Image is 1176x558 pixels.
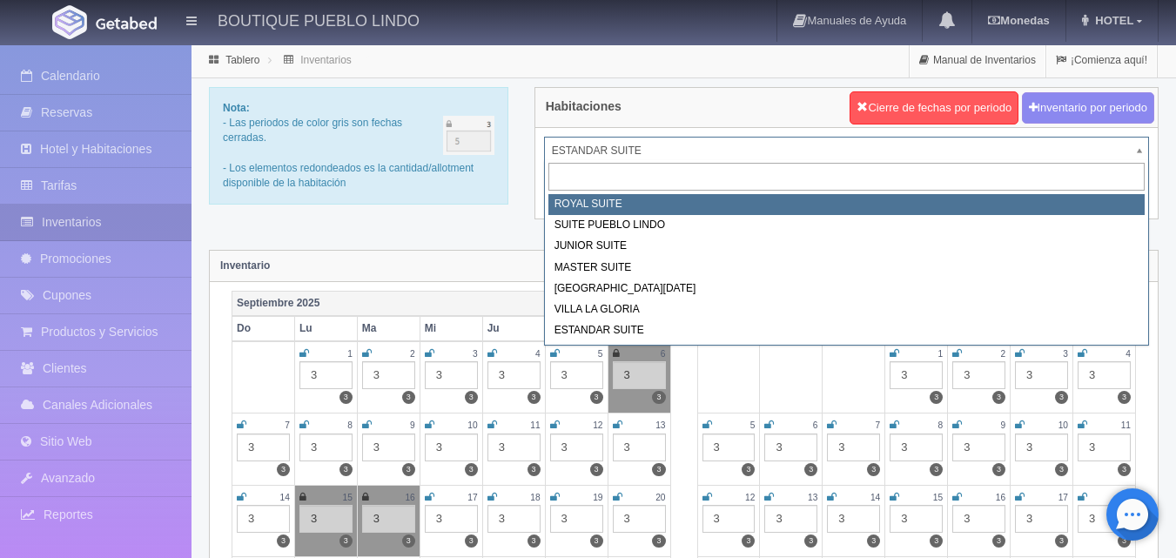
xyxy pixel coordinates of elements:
[548,279,1145,299] div: [GEOGRAPHIC_DATA][DATE]
[548,236,1145,257] div: JUNIOR SUITE
[548,215,1145,236] div: SUITE PUEBLO LINDO
[548,258,1145,279] div: MASTER SUITE
[548,194,1145,215] div: ROYAL SUITE
[548,320,1145,341] div: ESTANDAR SUITE
[548,299,1145,320] div: VILLA LA GLORIA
